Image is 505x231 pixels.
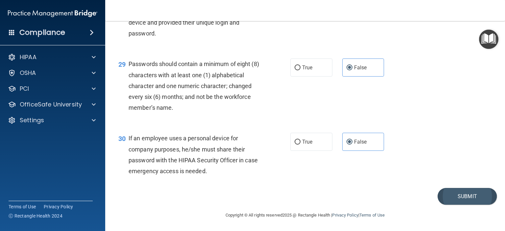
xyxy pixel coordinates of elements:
p: PCI [20,85,29,93]
button: Submit [438,188,497,205]
span: False [354,64,367,71]
a: HIPAA [8,53,96,61]
span: Ⓒ Rectangle Health 2024 [9,213,62,219]
img: PMB logo [8,7,97,20]
a: Privacy Policy [44,203,73,210]
input: True [295,65,301,70]
p: HIPAA [20,53,36,61]
p: Settings [20,116,44,124]
a: Settings [8,116,96,124]
span: False [354,139,367,145]
a: OSHA [8,69,96,77]
a: PCI [8,85,96,93]
a: Privacy Policy [332,213,358,218]
p: OSHA [20,69,36,77]
p: OfficeSafe University [20,101,82,108]
input: False [347,140,352,145]
div: Copyright © All rights reserved 2025 @ Rectangle Health | | [185,205,425,226]
span: Passwords should contain a minimum of eight (8) characters with at least one (1) alphabetical cha... [129,60,259,111]
a: OfficeSafe University [8,101,96,108]
span: True [302,64,312,71]
input: True [295,140,301,145]
span: If an employee uses a personal device for company purposes, he/she must share their password with... [129,135,258,174]
button: Open Resource Center [479,30,498,49]
input: False [347,65,352,70]
h4: Compliance [19,28,65,37]
span: True [302,139,312,145]
a: Terms of Use [359,213,385,218]
a: Terms of Use [9,203,36,210]
span: 29 [118,60,126,68]
span: 30 [118,135,126,143]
